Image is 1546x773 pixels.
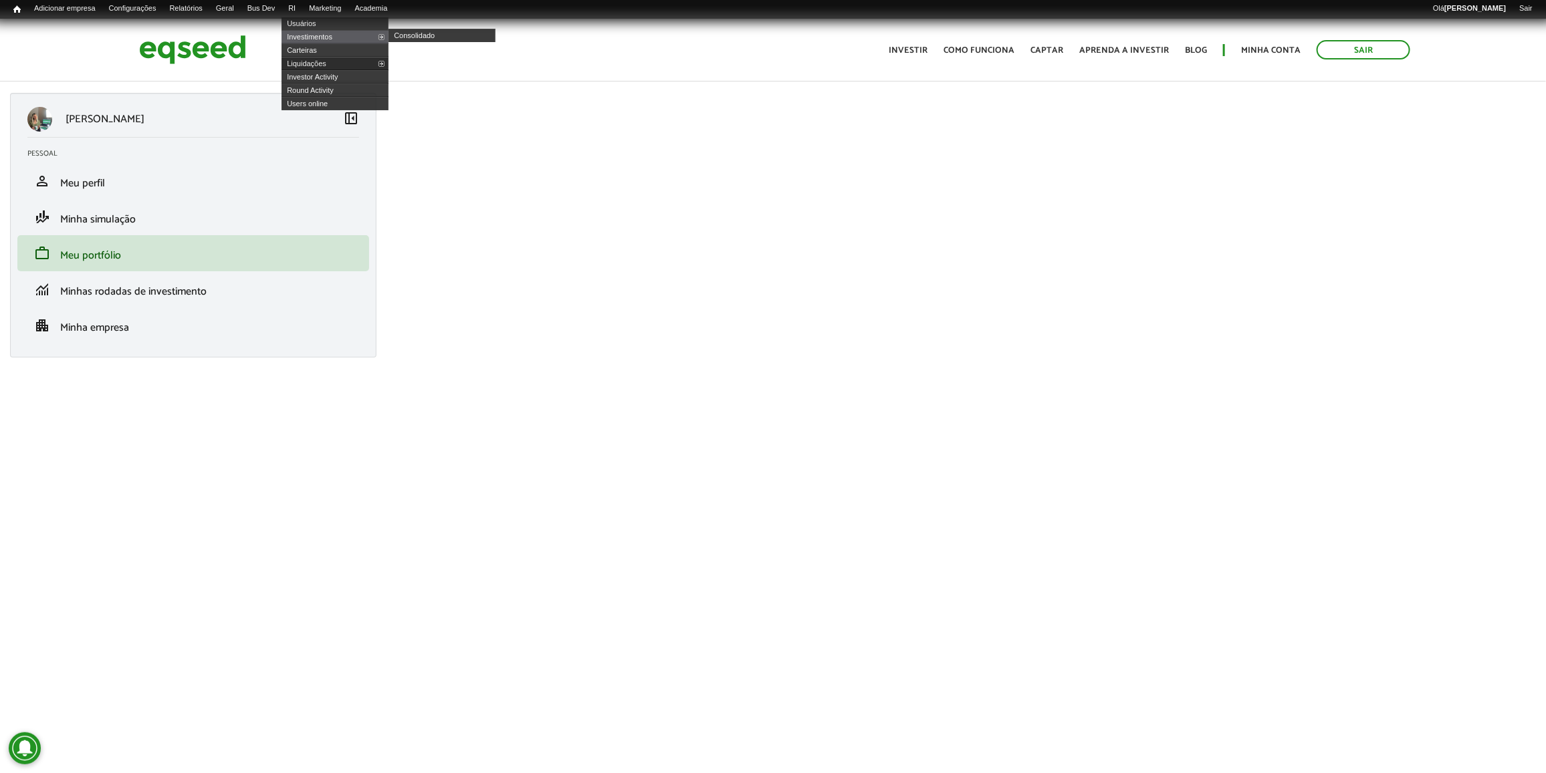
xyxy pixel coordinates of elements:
[27,150,369,158] h2: Pessoal
[60,247,121,265] span: Meu portfólio
[17,163,369,199] li: Meu perfil
[60,319,129,337] span: Minha empresa
[34,173,50,189] span: person
[17,271,369,307] li: Minhas rodadas de investimento
[162,3,209,14] a: Relatórios
[34,245,50,261] span: work
[1241,46,1301,55] a: Minha conta
[282,17,389,30] a: Usuários
[1426,3,1513,14] a: Olá[PERSON_NAME]
[1317,40,1410,59] a: Sair
[60,174,105,192] span: Meu perfil
[1185,46,1207,55] a: Blog
[27,3,102,14] a: Adicionar empresa
[60,210,136,228] span: Minha simulação
[889,46,927,55] a: Investir
[17,307,369,343] li: Minha empresa
[343,110,359,129] a: Colapsar menu
[241,3,282,14] a: Bus Dev
[282,3,302,14] a: RI
[60,283,207,301] span: Minhas rodadas de investimento
[1444,4,1506,12] strong: [PERSON_NAME]
[1030,46,1063,55] a: Captar
[34,209,50,225] span: finance_mode
[27,173,359,189] a: personMeu perfil
[343,110,359,126] span: left_panel_close
[7,3,27,16] a: Início
[209,3,241,14] a: Geral
[27,209,359,225] a: finance_modeMinha simulação
[1079,46,1169,55] a: Aprenda a investir
[27,281,359,297] a: monitoringMinhas rodadas de investimento
[34,281,50,297] span: monitoring
[27,245,359,261] a: workMeu portfólio
[139,32,246,67] img: EqSeed
[1513,3,1539,14] a: Sair
[17,199,369,235] li: Minha simulação
[102,3,163,14] a: Configurações
[66,113,144,126] p: [PERSON_NAME]
[302,3,348,14] a: Marketing
[27,317,359,333] a: apartmentMinha empresa
[13,5,21,14] span: Início
[17,235,369,271] li: Meu portfólio
[34,317,50,333] span: apartment
[348,3,395,14] a: Academia
[944,46,1014,55] a: Como funciona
